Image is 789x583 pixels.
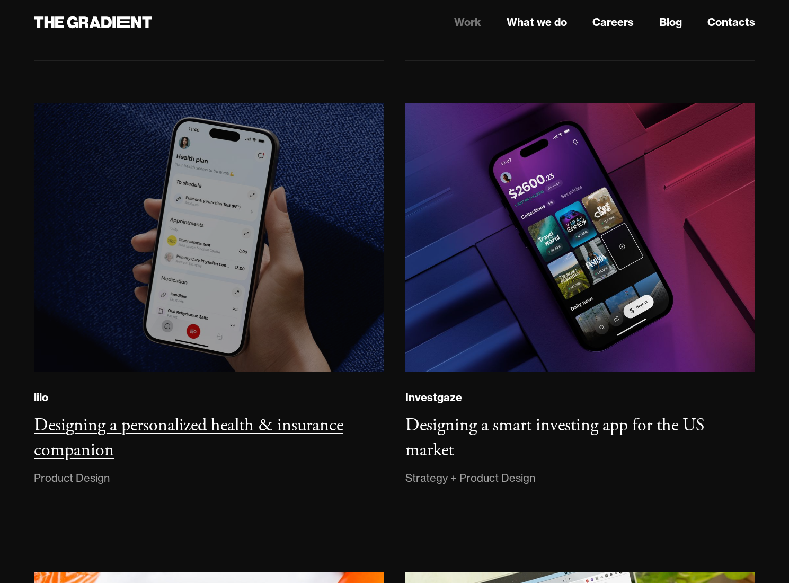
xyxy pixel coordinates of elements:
div: Investgaze [405,391,462,404]
a: Work [454,14,481,30]
div: lilo [34,391,48,404]
a: liloDesigning a personalized health & insurance companionProduct Design [34,103,384,529]
a: Careers [592,14,634,30]
a: Contacts [707,14,755,30]
a: What we do [507,14,567,30]
div: Product Design [34,470,110,487]
div: Strategy + Product Design [405,470,535,487]
a: Blog [659,14,682,30]
a: InvestgazeDesigning a smart investing app for the US marketStrategy + Product Design [405,103,756,529]
h3: Designing a smart investing app for the US market [405,414,705,462]
h3: Designing a personalized health & insurance companion [34,414,343,462]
